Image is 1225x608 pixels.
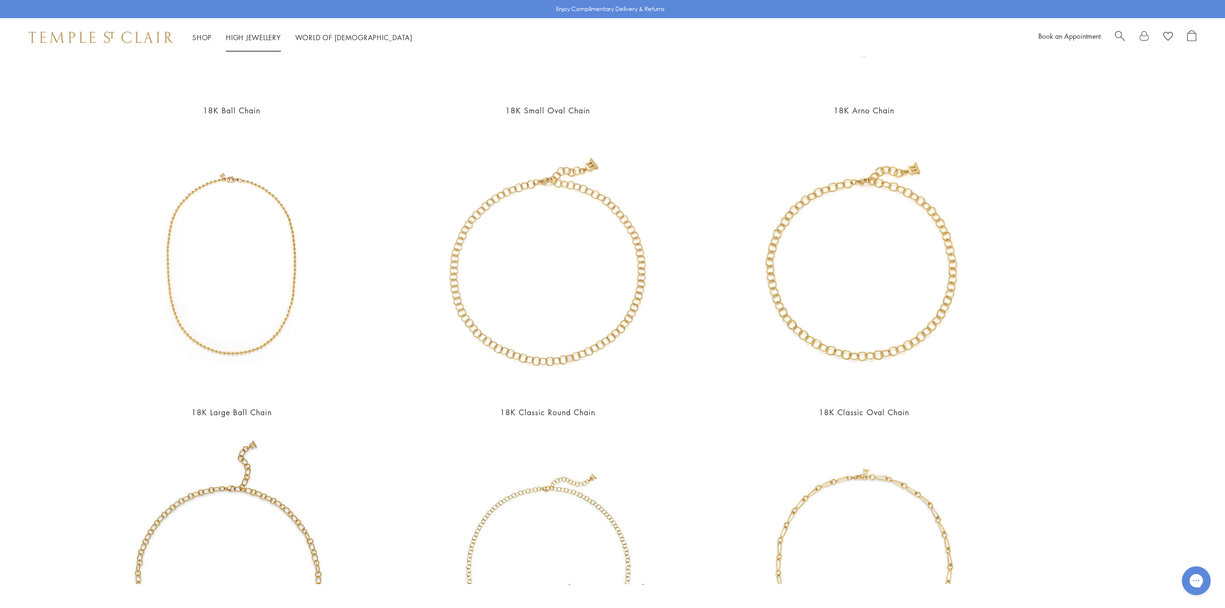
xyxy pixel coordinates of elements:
a: High JewelleryHigh Jewellery [226,33,281,42]
a: 18K Classic Oval Chain [819,407,909,418]
a: 18K Large Ball Chain [191,407,272,418]
p: Enjoy Complimentary Delivery & Returns [556,4,665,14]
nav: Main navigation [192,32,412,44]
a: Search [1115,30,1125,44]
a: ShopShop [192,33,212,42]
a: Book an Appointment [1038,31,1101,41]
iframe: Gorgias live chat messenger [1177,563,1215,598]
a: Open Shopping Bag [1187,30,1196,44]
img: N88865-OV18 [730,129,998,398]
a: 18K Classic Round Chain [500,407,595,418]
a: World of [DEMOGRAPHIC_DATA]World of [DEMOGRAPHIC_DATA] [295,33,412,42]
a: 18K Arno Chain [834,105,894,116]
img: N88817-3MBC16EX [98,129,366,398]
img: Temple St. Clair [29,32,173,43]
a: 18K Ball Chain [203,105,260,116]
a: View Wishlist [1163,30,1173,44]
a: 18K Small Oval Chain [505,105,590,116]
img: N88853-RD18 [414,129,682,398]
